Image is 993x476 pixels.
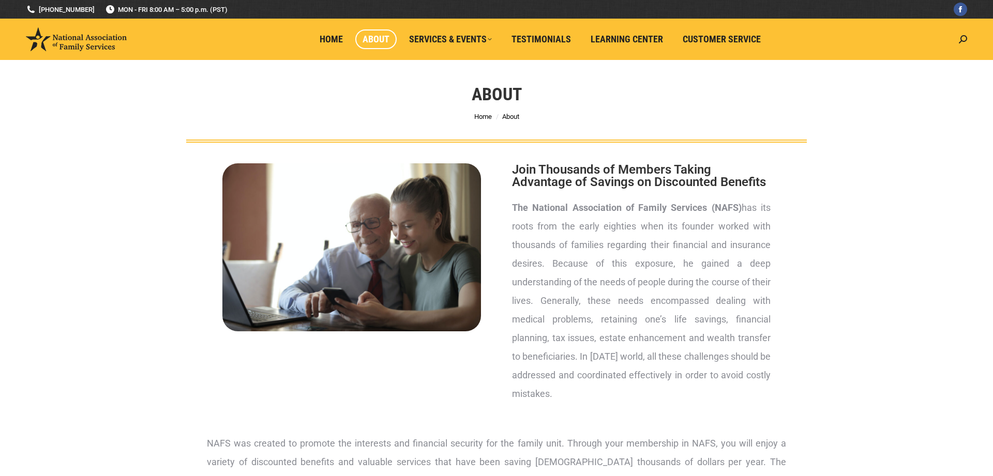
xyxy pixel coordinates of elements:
[472,83,522,105] h1: About
[954,3,967,16] a: Facebook page opens in new window
[474,113,492,120] a: Home
[320,34,343,45] span: Home
[591,34,663,45] span: Learning Center
[363,34,389,45] span: About
[409,34,492,45] span: Services & Events
[504,29,578,49] a: Testimonials
[675,29,768,49] a: Customer Service
[511,34,571,45] span: Testimonials
[312,29,350,49] a: Home
[512,202,742,213] strong: The National Association of Family Services (NAFS)
[512,198,771,403] p: has its roots from the early eighties when its founder worked with thousands of families regardin...
[502,113,519,120] span: About
[683,34,761,45] span: Customer Service
[26,27,127,51] img: National Association of Family Services
[26,5,95,14] a: [PHONE_NUMBER]
[583,29,670,49] a: Learning Center
[222,163,481,331] img: About National Association of Family Services
[355,29,397,49] a: About
[512,163,771,188] h2: Join Thousands of Members Taking Advantage of Savings on Discounted Benefits
[105,5,228,14] span: MON - FRI 8:00 AM – 5:00 p.m. (PST)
